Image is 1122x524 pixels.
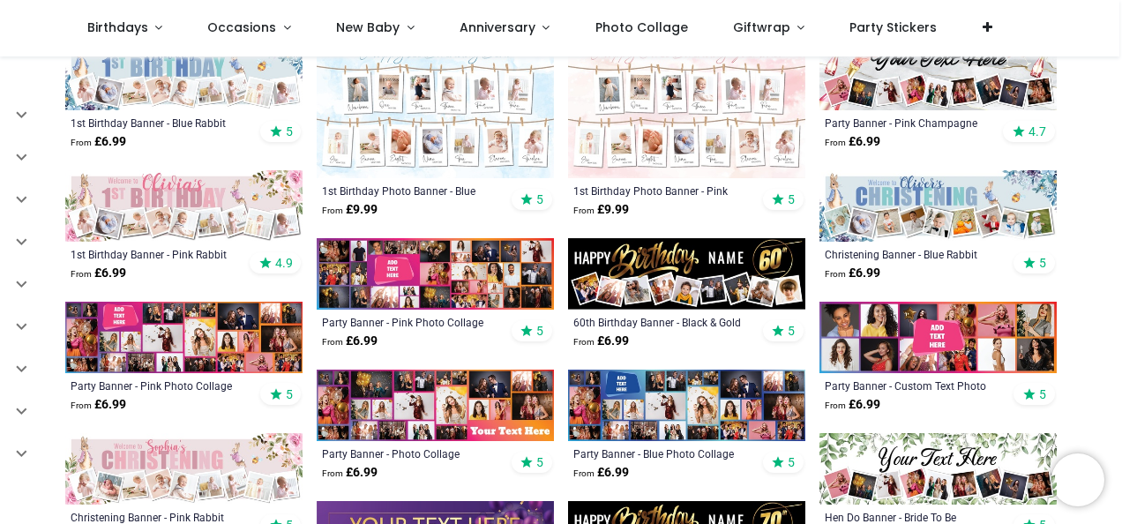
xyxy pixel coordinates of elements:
a: Christening Banner - Pink Rabbit [71,510,251,524]
strong: £ 6.99 [825,133,880,151]
img: Personalised Happy 1st Birthday Banner - Blue Rabbit - Custom Name & 9 Photo Upload [65,39,303,110]
a: Party Banner - Pink Photo Collage [71,378,251,393]
a: Hen Do Banner - Bride To Be [825,510,1006,524]
a: Party Banner - Photo Collage [322,446,503,460]
a: Party Banner - Pink Champagne [825,116,1006,130]
span: 5 [788,323,795,339]
span: From [71,138,92,147]
span: 5 [788,191,795,207]
span: Anniversary [460,19,535,36]
a: 1st Birthday Photo Banner - Pink [573,183,754,198]
img: Personalised Party Banner - Pink Photo Collage - Custom Text & 25 Photo Upload [65,302,303,373]
span: From [71,400,92,410]
strong: £ 6.99 [71,133,126,151]
span: From [322,468,343,478]
img: Personalised Party Banner - Pink Champagne - 9 Photo Upload & Custom Text [819,39,1057,110]
img: Personalised Happy 1st Birthday Banner - Pink Rabbit - Custom Name & 9 Photo Upload [65,170,303,242]
strong: £ 6.99 [573,464,629,482]
strong: £ 6.99 [825,396,880,414]
iframe: Brevo live chat [1051,453,1104,506]
span: 5 [1039,386,1046,402]
span: From [825,138,846,147]
img: Personalised 1st Birthday Photo Banner - Blue - Custom Text [317,39,554,178]
span: 5 [536,191,543,207]
img: Personalised Party Banner - Photo Collage - 23 Photo Upload [317,370,554,441]
span: 5 [536,323,543,339]
img: Personalised Christening Banner - Blue Rabbit Welcome - Custom Name & 9 Photo Upload [819,170,1057,242]
strong: £ 6.99 [322,464,378,482]
strong: £ 6.99 [573,333,629,350]
span: Party Stickers [849,19,937,36]
img: Personalised 1st Birthday Photo Banner - Pink - Custom Text & Photos [568,39,805,178]
span: From [825,400,846,410]
a: Party Banner - Blue Photo Collage [573,446,754,460]
strong: £ 6.99 [71,396,126,414]
span: 5 [286,386,293,402]
span: 4.7 [1028,124,1046,139]
span: From [573,206,595,215]
img: Personalised Party Banner - Pink Photo Collage - Add Text & 30 Photo Upload [317,238,554,310]
span: From [71,269,92,279]
a: 60th Birthday Banner - Black & Gold [573,315,754,329]
img: Personalised Party Banner - Custom Text Photo Collage - 12 Photo Upload [819,302,1057,373]
span: 5 [788,454,795,470]
img: Personalised Christening Banner - Pink Rabbit - Custom Name & 9 Photo Upload [65,433,303,505]
span: From [573,468,595,478]
strong: £ 6.99 [71,265,126,282]
strong: £ 9.99 [573,201,629,219]
span: 4.9 [275,255,293,271]
span: New Baby [336,19,400,36]
strong: £ 9.99 [322,201,378,219]
span: Photo Collage [595,19,688,36]
img: Personalised Hen Do Banner - Bride To Be - 9 Photo Upload [819,433,1057,505]
strong: £ 6.99 [322,333,378,350]
span: From [825,269,846,279]
img: Personalised Happy 60th Birthday Banner - Black & Gold - Custom Name & 9 Photo Upload [568,238,805,310]
img: Personalised Party Banner - Blue Photo Collage - Custom Text & 25 Photo upload [568,370,805,441]
span: 5 [286,124,293,139]
span: From [573,337,595,347]
strong: £ 6.99 [825,265,880,282]
span: Birthdays [87,19,148,36]
span: Giftwrap [733,19,790,36]
a: 1st Birthday Banner - Blue Rabbit [71,116,251,130]
span: 5 [1039,255,1046,271]
span: From [322,206,343,215]
a: Christening Banner - Blue Rabbit Welcome [825,247,1006,261]
span: From [322,337,343,347]
a: 1st Birthday Banner - Pink Rabbit [71,247,251,261]
a: Party Banner - Custom Text Photo Collage [825,378,1006,393]
a: Party Banner - Pink Photo Collage [322,315,503,329]
span: Occasions [207,19,276,36]
a: 1st Birthday Photo Banner - Blue [322,183,503,198]
span: 5 [536,454,543,470]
